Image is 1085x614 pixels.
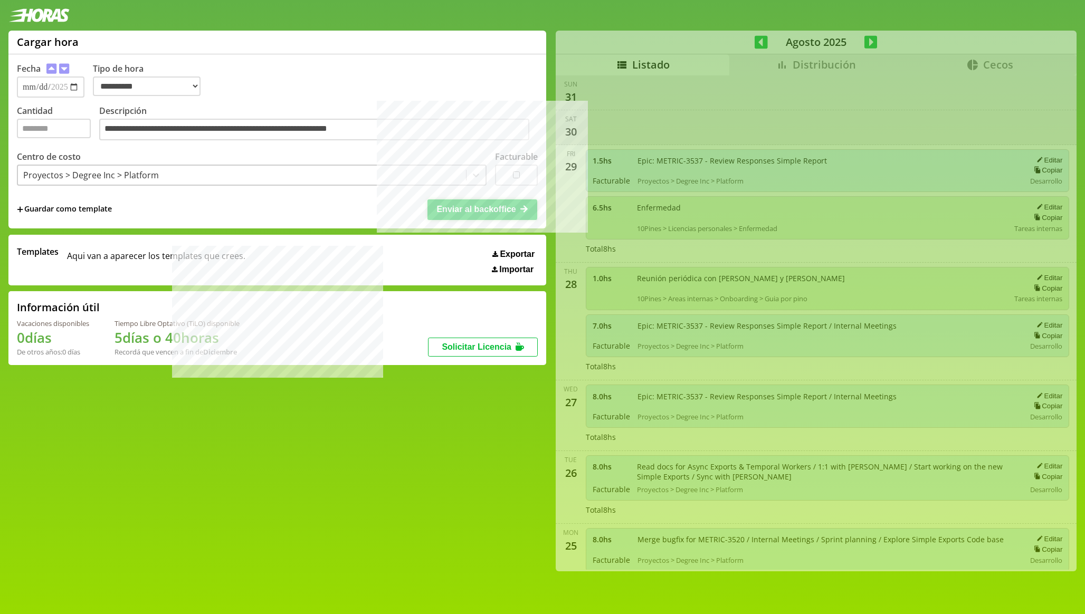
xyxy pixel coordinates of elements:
div: De otros años: 0 días [17,347,89,357]
button: Exportar [489,249,538,260]
label: Cantidad [17,105,99,143]
div: Tiempo Libre Optativo (TiLO) disponible [115,319,240,328]
span: Enviar al backoffice [436,205,516,214]
div: Proyectos > Degree Inc > Platform [23,169,159,181]
label: Tipo de hora [93,63,209,98]
h1: 0 días [17,328,89,347]
textarea: Descripción [99,119,529,141]
span: Solicitar Licencia [442,342,511,351]
button: Enviar al backoffice [427,199,537,219]
h1: 5 días o 40 horas [115,328,240,347]
input: Cantidad [17,119,91,138]
button: Solicitar Licencia [428,338,538,357]
span: + [17,204,23,215]
label: Facturable [495,151,538,162]
select: Tipo de hora [93,76,201,96]
h1: Cargar hora [17,35,79,49]
span: Exportar [500,250,535,259]
img: logotipo [8,8,70,22]
span: +Guardar como template [17,204,112,215]
b: Diciembre [203,347,237,357]
label: Fecha [17,63,41,74]
span: Importar [499,265,534,274]
label: Descripción [99,105,538,143]
div: Vacaciones disponibles [17,319,89,328]
span: Aqui van a aparecer los templates que crees. [67,246,245,274]
label: Centro de costo [17,151,81,162]
div: Recordá que vencen a fin de [115,347,240,357]
span: Templates [17,246,59,257]
h2: Información útil [17,300,100,314]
